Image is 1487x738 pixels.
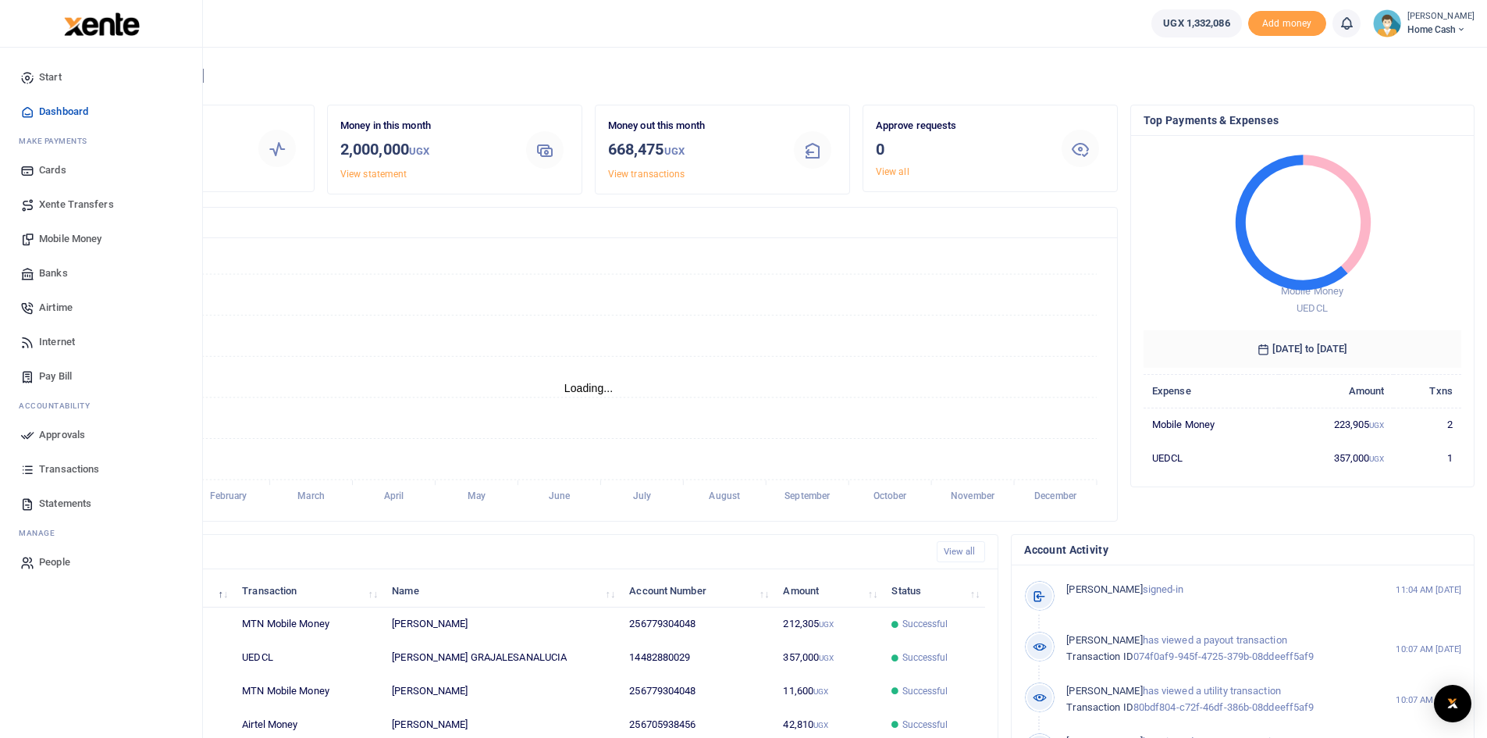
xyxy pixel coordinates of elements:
[664,145,685,157] small: UGX
[951,490,995,501] tspan: November
[1407,10,1475,23] small: [PERSON_NAME]
[12,394,190,418] li: Ac
[233,641,383,675] td: UEDCL
[873,490,908,501] tspan: October
[1369,455,1384,463] small: UGX
[1066,634,1142,646] span: [PERSON_NAME]
[383,574,621,608] th: Name: activate to sort column ascending
[12,452,190,487] a: Transactions
[1066,633,1362,665] p: has viewed a payout transaction 074f0af9-945f-4725-379b-08ddeeff5af9
[39,369,72,384] span: Pay Bill
[902,617,948,631] span: Successful
[233,675,383,708] td: MTN Mobile Money
[12,187,190,222] a: Xente Transfers
[62,17,140,29] a: logo-small logo-large logo-large
[39,231,101,247] span: Mobile Money
[39,197,114,212] span: Xente Transfers
[608,169,685,180] a: View transactions
[12,291,190,325] a: Airtime
[73,544,924,561] h4: Recent Transactions
[383,641,621,675] td: [PERSON_NAME] GRAJALESANALUCIA
[774,675,883,708] td: 11,600
[468,490,486,501] tspan: May
[39,266,68,281] span: Banks
[1279,374,1393,408] th: Amount
[12,359,190,394] a: Pay Bill
[1396,693,1461,707] small: 10:07 AM [DATE]
[902,684,948,698] span: Successful
[1066,582,1362,598] p: signed-in
[774,574,883,608] th: Amount: activate to sort column ascending
[1151,9,1241,37] a: UGX 1,332,086
[1144,408,1279,441] td: Mobile Money
[383,675,621,708] td: [PERSON_NAME]
[549,490,571,501] tspan: June
[340,169,407,180] a: View statement
[883,574,985,608] th: Status: activate to sort column ascending
[1396,643,1461,656] small: 10:07 AM [DATE]
[39,300,73,316] span: Airtime
[39,70,62,85] span: Start
[1248,11,1326,37] span: Add money
[608,137,777,163] h3: 668,475
[564,382,614,394] text: Loading...
[1024,541,1461,558] h4: Account Activity
[1281,285,1343,297] span: Mobile Money
[813,687,828,696] small: UGX
[1407,23,1475,37] span: Home Cash
[210,490,247,501] tspan: February
[27,135,87,147] span: ake Payments
[12,153,190,187] a: Cards
[1393,374,1461,408] th: Txns
[1144,441,1279,474] td: UEDCL
[709,490,740,501] tspan: August
[621,574,774,608] th: Account Number: activate to sort column ascending
[1369,421,1384,430] small: UGX
[1297,302,1328,314] span: UEDCL
[1034,490,1077,501] tspan: December
[1066,683,1362,716] p: has viewed a utility transaction 80bdf804-c72f-46df-386b-08ddeeff5af9
[1373,9,1475,37] a: profile-user [PERSON_NAME] Home Cash
[774,641,883,675] td: 357,000
[340,137,509,163] h3: 2,000,000
[12,487,190,521] a: Statements
[1279,441,1393,474] td: 357,000
[12,325,190,359] a: Internet
[1145,9,1247,37] li: Wallet ballance
[937,541,986,562] a: View all
[1248,16,1326,28] a: Add money
[383,608,621,641] td: [PERSON_NAME]
[621,641,774,675] td: 14482880029
[12,521,190,545] li: M
[1066,651,1133,662] span: Transaction ID
[633,490,651,501] tspan: July
[819,654,834,662] small: UGX
[1396,583,1461,597] small: 11:04 AM [DATE]
[12,418,190,452] a: Approvals
[774,608,883,641] td: 212,305
[902,651,948,665] span: Successful
[902,718,948,732] span: Successful
[1066,701,1133,713] span: Transaction ID
[64,12,140,36] img: logo-large
[1393,441,1461,474] td: 1
[30,400,90,412] span: countability
[1144,330,1461,368] h6: [DATE] to [DATE]
[59,67,1475,84] h4: Hello [PERSON_NAME]
[39,496,91,512] span: Statements
[39,104,88,119] span: Dashboard
[409,145,429,157] small: UGX
[384,490,404,501] tspan: April
[1279,408,1393,441] td: 223,905
[1144,112,1461,129] h4: Top Payments & Expenses
[784,490,831,501] tspan: September
[1066,685,1142,697] span: [PERSON_NAME]
[876,166,909,177] a: View all
[39,427,85,443] span: Approvals
[1373,9,1401,37] img: profile-user
[1248,11,1326,37] li: Toup your wallet
[12,94,190,129] a: Dashboard
[1066,583,1142,595] span: [PERSON_NAME]
[1163,16,1229,31] span: UGX 1,332,086
[297,490,325,501] tspan: March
